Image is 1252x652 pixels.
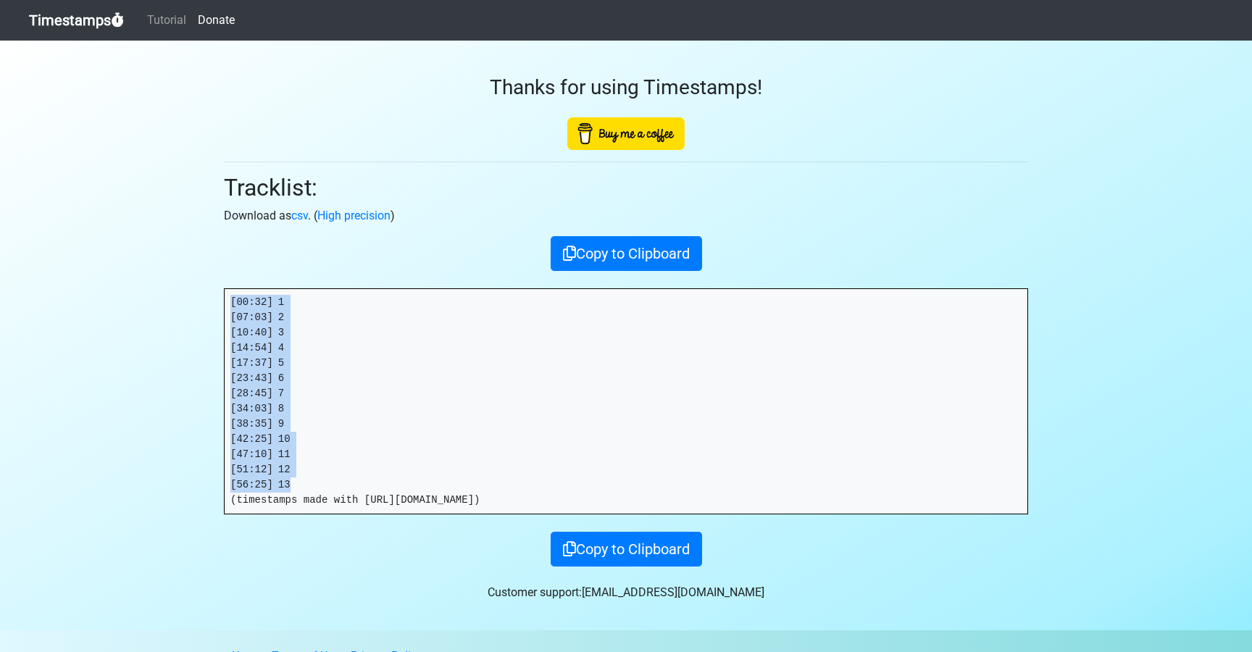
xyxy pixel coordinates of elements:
a: Timestamps [29,6,124,35]
img: Buy Me A Coffee [567,117,685,150]
a: High precision [317,209,391,222]
pre: [00:32] 1 [07:03] 2 [10:40] 3 [14:54] 4 [17:37] 5 [23:43] 6 [28:45] 7 [34:03] 8 [38:35] 9 [42:25]... [225,289,1027,514]
a: Tutorial [141,6,192,35]
p: Download as . ( ) [224,207,1028,225]
a: csv [291,209,308,222]
button: Copy to Clipboard [551,532,702,567]
h3: Thanks for using Timestamps! [224,75,1028,100]
a: Donate [192,6,241,35]
button: Copy to Clipboard [551,236,702,271]
h2: Tracklist: [224,174,1028,201]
